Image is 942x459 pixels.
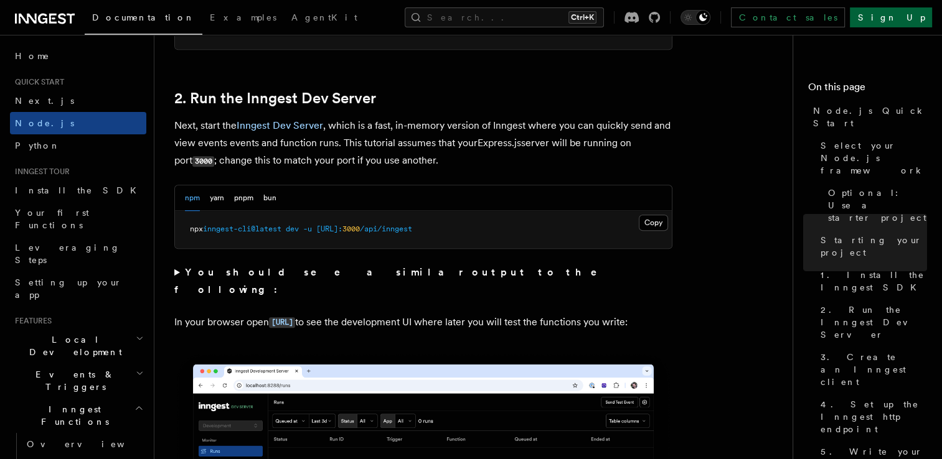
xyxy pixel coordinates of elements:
summary: You should see a similar output to the following: [174,264,672,299]
button: npm [185,185,200,211]
span: Next.js [15,96,74,106]
span: Select your Node.js framework [821,139,927,177]
button: Events & Triggers [10,363,146,398]
span: Home [15,50,50,62]
span: Leveraging Steps [15,243,120,265]
code: 3000 [192,156,214,167]
a: [URL] [269,316,295,328]
span: Local Development [10,333,136,358]
span: Starting your project [821,234,927,259]
span: /api/inngest [360,225,412,233]
a: 1. Install the Inngest SDK [816,264,927,299]
span: Events & Triggers [10,368,136,393]
span: -u [303,225,312,233]
a: Contact sales [731,7,845,27]
span: AgentKit [291,12,357,22]
a: Your first Functions [10,202,146,236]
span: npx [190,225,203,233]
span: Inngest Functions [10,403,134,428]
span: 4. Set up the Inngest http endpoint [821,398,927,435]
p: Next, start the , which is a fast, in-memory version of Inngest where you can quickly send and vi... [174,117,672,170]
a: Starting your project [816,229,927,264]
code: [URL] [269,317,295,328]
button: pnpm [234,185,253,211]
a: 3. Create an Inngest client [816,346,927,393]
a: Sign Up [850,7,932,27]
span: inngest-cli@latest [203,225,281,233]
a: Setting up your app [10,271,146,306]
span: Examples [210,12,276,22]
span: Your first Functions [15,208,89,230]
a: Node.js [10,112,146,134]
a: Python [10,134,146,157]
span: Inngest tour [10,167,70,177]
span: Features [10,316,52,326]
span: 1. Install the Inngest SDK [821,269,927,294]
span: [URL]: [316,225,342,233]
a: Home [10,45,146,67]
kbd: Ctrl+K [568,11,596,24]
span: Install the SDK [15,185,144,195]
a: Install the SDK [10,179,146,202]
button: Search...Ctrl+K [405,7,604,27]
span: Optional: Use a starter project [828,187,927,224]
a: 4. Set up the Inngest http endpoint [816,393,927,440]
a: Leveraging Steps [10,236,146,271]
a: Examples [202,4,284,34]
span: 3. Create an Inngest client [821,351,927,388]
a: Inngest Dev Server [237,119,323,131]
span: Quick start [10,77,64,87]
a: AgentKit [284,4,365,34]
span: Overview [27,439,155,449]
span: 3000 [342,225,360,233]
span: Node.js Quick Start [813,104,927,129]
a: Documentation [85,4,202,35]
button: Copy [639,215,668,231]
button: yarn [210,185,224,211]
span: Documentation [92,12,195,22]
a: Select your Node.js framework [816,134,927,182]
span: Node.js [15,118,74,128]
span: 2. Run the Inngest Dev Server [821,304,927,341]
a: Optional: Use a starter project [823,182,927,229]
p: In your browser open to see the development UI where later you will test the functions you write: [174,313,672,331]
span: Setting up your app [15,277,122,300]
button: Toggle dark mode [681,10,710,25]
a: Node.js Quick Start [808,100,927,134]
strong: You should see a similar output to the following: [174,266,615,295]
a: Next.js [10,90,146,112]
a: 2. Run the Inngest Dev Server [174,90,376,107]
span: Python [15,141,60,151]
h4: On this page [808,80,927,100]
button: Inngest Functions [10,398,146,433]
a: 2. Run the Inngest Dev Server [816,299,927,346]
a: Overview [22,433,146,455]
span: dev [286,225,299,233]
button: Local Development [10,328,146,363]
button: bun [263,185,276,211]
